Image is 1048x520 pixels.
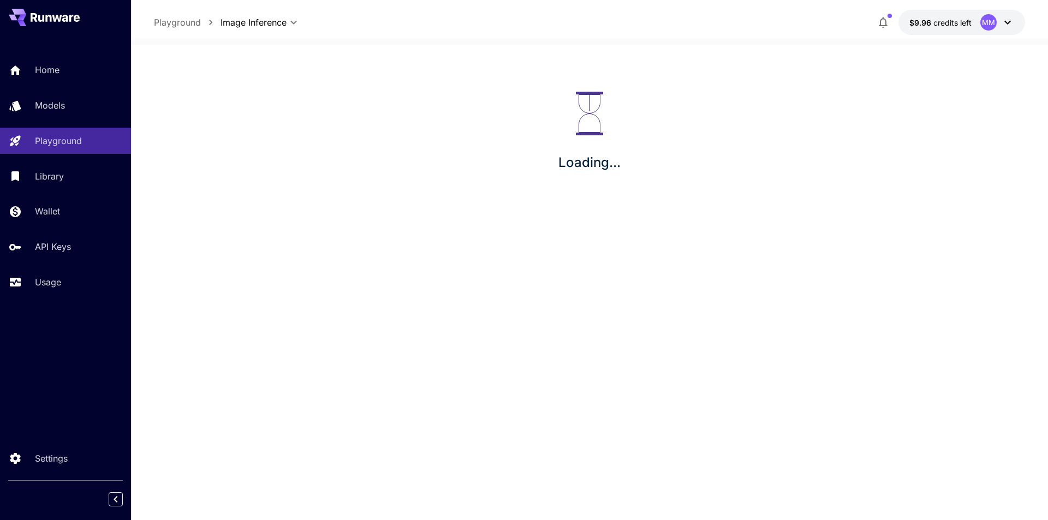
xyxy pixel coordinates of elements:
p: Models [35,99,65,112]
button: $9.96459MM [898,10,1025,35]
nav: breadcrumb [154,16,221,29]
p: Playground [35,134,82,147]
div: Collapse sidebar [117,489,131,509]
p: Home [35,63,59,76]
div: $9.96459 [909,17,972,28]
span: Image Inference [221,16,287,29]
p: Loading... [558,153,621,172]
p: Settings [35,452,68,465]
span: $9.96 [909,18,933,27]
button: Collapse sidebar [109,492,123,506]
a: Playground [154,16,201,29]
div: MM [980,14,997,31]
p: API Keys [35,240,71,253]
p: Usage [35,276,61,289]
p: Wallet [35,205,60,218]
span: credits left [933,18,972,27]
p: Library [35,170,64,183]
